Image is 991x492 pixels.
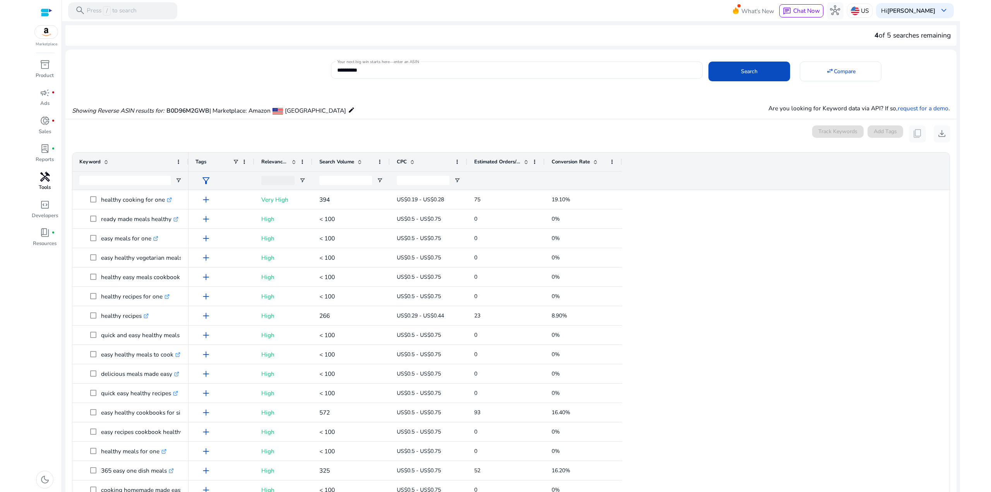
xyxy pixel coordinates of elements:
input: Keyword Filter Input [79,176,171,185]
a: code_blocksDevelopers [31,198,58,226]
span: 0 [474,370,477,377]
span: US$0.5 - US$0.75 [397,293,441,300]
span: < 100 [319,292,335,300]
p: High [261,230,305,246]
p: High [261,211,305,227]
span: 0% [552,428,560,435]
span: US$0.5 - US$0.75 [397,331,441,339]
span: 0% [552,235,560,242]
span: US$0.5 - US$0.75 [397,215,441,223]
span: dark_mode [40,475,50,485]
a: lab_profilefiber_manual_recordReports [31,142,58,170]
span: 0% [552,254,560,261]
span: Conversion Rate [552,158,590,165]
span: CPC [397,158,407,165]
span: Chat Now [793,7,820,15]
span: 0% [552,351,560,358]
p: High [261,443,305,459]
span: donut_small [40,116,50,126]
span: fiber_manual_record [51,91,55,94]
p: High [261,327,305,343]
span: 266 [319,312,330,320]
p: Product [36,72,54,80]
button: download [934,125,951,142]
span: add [201,446,211,456]
p: Reports [36,156,54,164]
span: fiber_manual_record [51,231,55,235]
span: filter_alt [201,176,211,186]
span: 0 [474,215,477,223]
p: delicious meals made easy [101,366,179,382]
span: add [201,195,211,205]
img: us.svg [851,7,859,15]
span: 0% [552,370,560,377]
a: campaignfiber_manual_recordAds [31,86,58,114]
span: < 100 [319,447,335,455]
span: add [201,291,211,302]
button: Open Filter Menu [377,177,383,183]
span: 0% [552,331,560,339]
a: donut_smallfiber_manual_recordSales [31,114,58,142]
input: CPC Filter Input [397,176,449,185]
a: handymanTools [31,170,58,198]
p: Marketplace [36,41,57,47]
span: 0 [474,235,477,242]
p: healthy recipes for one [101,288,170,304]
span: 0 [474,428,477,435]
span: 0 [474,273,477,281]
span: add [201,311,211,321]
span: 8.90% [552,312,567,319]
span: US$0.5 - US$0.75 [397,409,441,416]
span: US$0.5 - US$0.75 [397,273,441,281]
p: Resources [33,240,57,248]
mat-label: Your next big win starts here—enter an ASIN [337,59,419,64]
mat-icon: edit [348,105,355,115]
img: amazon.svg [35,26,58,38]
span: | Marketplace: Amazon [209,106,271,115]
span: add [201,214,211,224]
span: US$0.5 - US$0.75 [397,370,441,377]
button: Open Filter Menu [175,177,182,183]
p: easy healthy cookbooks for simple meals [101,405,218,420]
p: ready made meals healthy [101,211,178,227]
span: US$0.5 - US$0.75 [397,428,441,435]
p: High [261,308,305,324]
button: Search [708,62,790,81]
p: Hi [881,8,935,14]
span: add [201,233,211,243]
span: US$0.5 - US$0.75 [397,447,441,455]
p: Tools [39,184,51,192]
span: 0% [552,215,560,223]
span: 0% [552,293,560,300]
p: High [261,366,305,382]
span: campaign [40,88,50,98]
span: 325 [319,466,330,475]
p: Sales [39,128,51,136]
span: 572 [319,408,330,417]
span: / [103,6,110,15]
input: Search Volume Filter Input [319,176,372,185]
p: High [261,269,305,285]
span: US$0.5 - US$0.75 [397,254,441,261]
p: easy healthy meals to cook [101,346,180,362]
span: 52 [474,467,480,474]
span: chat [783,7,791,15]
span: US$0.5 - US$0.75 [397,467,441,474]
button: Open Filter Menu [299,177,305,183]
p: Very High [261,192,305,207]
span: add [201,369,211,379]
span: < 100 [319,428,335,436]
span: 0 [474,254,477,261]
span: book_4 [40,228,50,238]
span: 0% [552,389,560,397]
span: US$0.29 - US$0.44 [397,312,444,319]
p: US [861,4,869,17]
p: healthy cooking for one [101,192,172,207]
span: search [75,5,85,15]
span: < 100 [319,234,335,242]
p: Ads [40,100,50,108]
p: Are you looking for Keyword data via API? If so, . [768,104,950,113]
span: add [201,388,211,398]
span: code_blocks [40,200,50,210]
span: US$0.19 - US$0.28 [397,196,444,203]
